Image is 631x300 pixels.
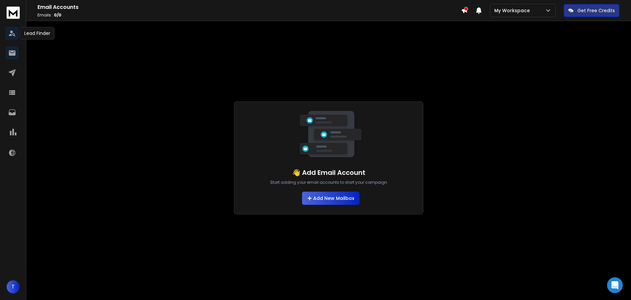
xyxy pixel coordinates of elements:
h1: Email Accounts [37,3,461,11]
p: Emails : [37,13,461,18]
img: logo [7,7,20,19]
span: 0 / 0 [54,12,61,18]
button: T [7,280,20,293]
h1: 👋 Add Email Account [292,168,365,177]
div: Lead Finder [20,27,55,40]
button: Add New Mailbox [302,192,360,205]
button: Get Free Credits [564,4,619,17]
div: Open Intercom Messenger [607,277,623,293]
p: Get Free Credits [577,7,615,14]
p: Start adding your email accounts to start your campaign [270,180,387,185]
p: My Workspace [494,7,532,14]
